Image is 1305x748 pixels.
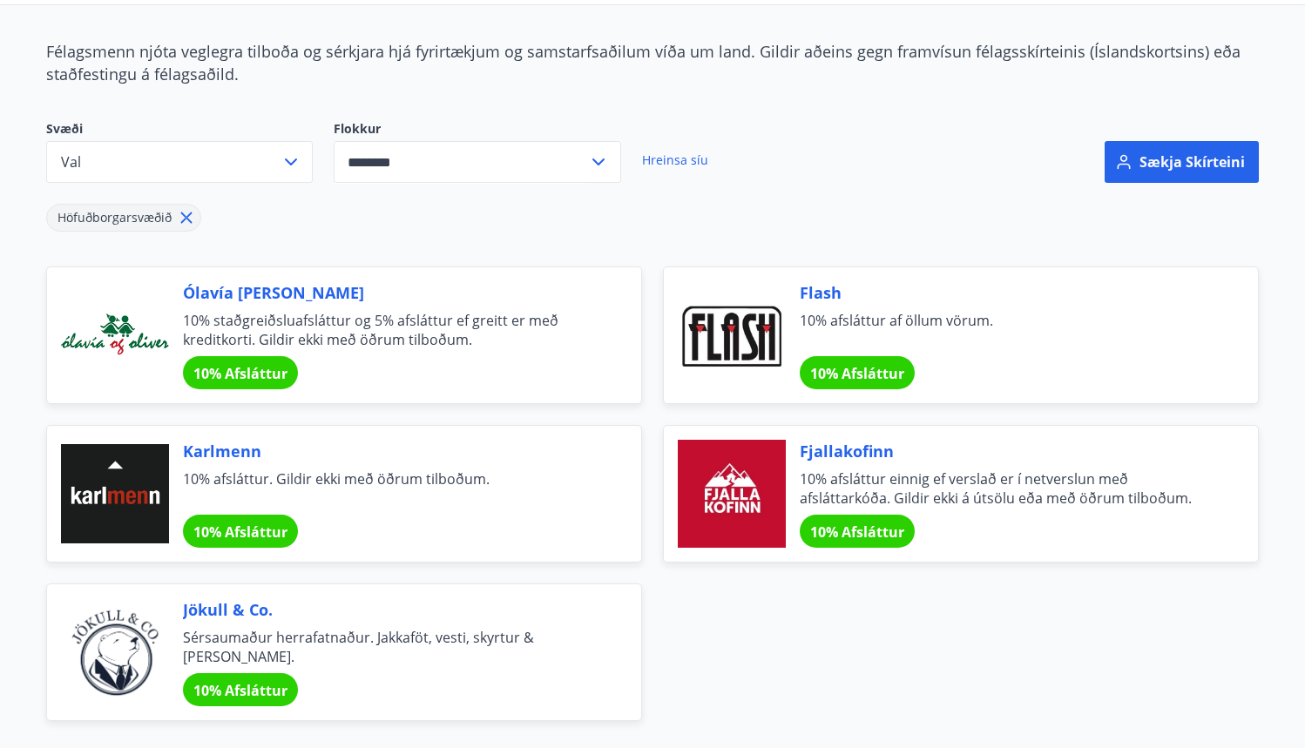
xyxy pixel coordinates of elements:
[800,281,1216,304] span: Flash
[46,141,313,183] button: Val
[193,364,287,383] span: 10% Afsláttur
[193,681,287,700] span: 10% Afsláttur
[183,440,599,462] span: Karlmenn
[46,120,313,141] span: Svæði
[57,209,172,226] span: Höfuðborgarsvæðið
[61,152,81,172] span: Val
[800,440,1216,462] span: Fjallakofinn
[183,598,599,621] span: Jökull & Co.
[183,281,599,304] span: Ólavía [PERSON_NAME]
[800,469,1216,508] span: 10% afsláttur einnig ef verslað er í netverslun með afsláttarkóða. Gildir ekki á útsölu eða með ö...
[46,204,201,232] div: Höfuðborgarsvæðið
[642,141,708,179] a: Hreinsa síu
[183,469,599,508] span: 10% afsláttur. Gildir ekki með öðrum tilboðum.
[1105,141,1259,183] button: Sækja skírteini
[810,364,904,383] span: 10% Afsláttur
[183,628,599,666] span: Sérsaumaður herrafatnaður. Jakkaföt, vesti, skyrtur & [PERSON_NAME].
[800,311,1216,349] span: 10% afsláttur af öllum vörum.
[183,311,599,349] span: 10% staðgreiðsluafsláttur og 5% afsláttur ef greitt er með kreditkorti. Gildir ekki með öðrum til...
[810,522,904,542] span: 10% Afsláttur
[193,522,287,542] span: 10% Afsláttur
[46,41,1241,84] span: Félagsmenn njóta veglegra tilboða og sérkjara hjá fyrirtækjum og samstarfsaðilum víða um land. Gi...
[334,120,621,138] label: Flokkur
